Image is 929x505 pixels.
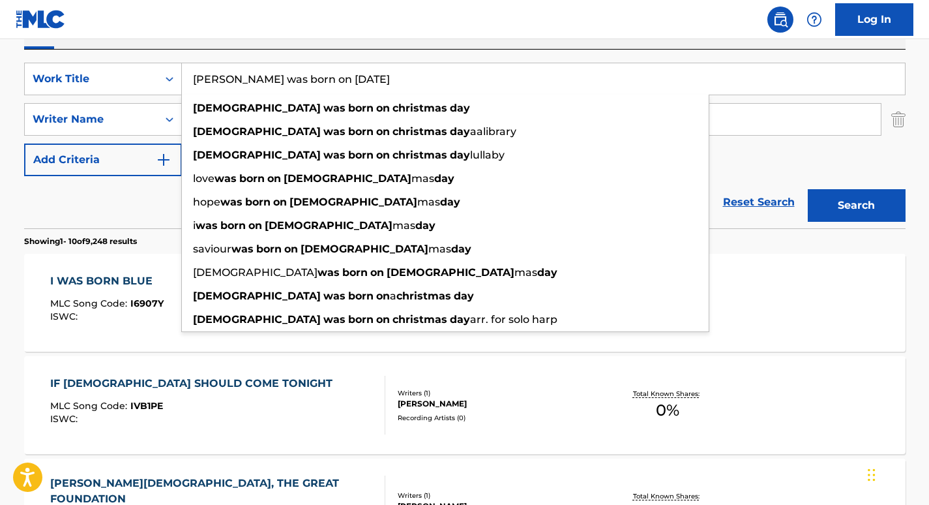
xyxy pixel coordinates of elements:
[537,266,557,279] strong: day
[323,290,346,302] strong: was
[470,125,516,138] span: aalibrary
[398,413,595,423] div: Recording Artists ( 0 )
[767,7,793,33] a: Public Search
[891,103,906,136] img: Delete Criterion
[801,7,827,33] div: Help
[130,298,164,309] span: I6907Y
[370,266,384,279] strong: on
[50,311,81,322] span: ISWC :
[417,196,440,208] span: mas
[24,63,906,228] form: Search Form
[415,219,435,232] strong: day
[633,389,703,399] p: Total Known Shares:
[24,254,906,352] a: I WAS BORN BLUEMLC Song Code:I6907YISWC:Writers (2)[PERSON_NAME], [PERSON_NAME]Recording Artists ...
[396,290,451,302] strong: christmas
[193,196,220,208] span: hope
[392,102,447,114] strong: christmas
[454,290,474,302] strong: day
[428,243,451,255] span: mas
[390,290,396,302] span: a
[245,196,271,208] strong: born
[130,400,163,412] span: IVB1PE
[16,10,66,29] img: MLC Logo
[317,266,340,279] strong: was
[398,388,595,398] div: Writers ( 1 )
[323,149,346,161] strong: was
[348,313,374,326] strong: born
[267,172,281,185] strong: on
[301,243,428,255] strong: [DEMOGRAPHIC_DATA]
[348,102,374,114] strong: born
[656,399,679,422] span: 0 %
[193,149,321,161] strong: [DEMOGRAPHIC_DATA]
[398,491,595,500] div: Writers ( 1 )
[868,455,876,495] div: Drag
[323,125,346,138] strong: was
[196,219,218,232] strong: was
[387,266,514,279] strong: [DEMOGRAPHIC_DATA]
[440,196,460,208] strong: day
[193,125,321,138] strong: [DEMOGRAPHIC_DATA]
[193,219,196,232] span: i
[376,313,390,326] strong: on
[214,172,237,185] strong: was
[434,172,454,185] strong: day
[24,236,137,247] p: Showing 1 - 10 of 9,248 results
[289,196,417,208] strong: [DEMOGRAPHIC_DATA]
[193,172,214,185] span: love
[193,266,317,279] span: [DEMOGRAPHIC_DATA]
[392,313,447,326] strong: christmas
[348,290,374,302] strong: born
[323,102,346,114] strong: was
[193,243,231,255] span: saviour
[33,112,150,127] div: Writer Name
[633,491,703,501] p: Total Known Shares:
[411,172,434,185] span: mas
[284,243,298,255] strong: on
[376,149,390,161] strong: on
[24,144,182,176] button: Add Criteria
[239,172,265,185] strong: born
[450,102,470,114] strong: day
[220,219,246,232] strong: born
[835,3,913,36] a: Log In
[50,400,130,412] span: MLC Song Code :
[470,149,505,161] span: lullaby
[376,102,390,114] strong: on
[376,290,390,302] strong: on
[273,196,287,208] strong: on
[514,266,537,279] span: mas
[342,266,368,279] strong: born
[50,298,130,309] span: MLC Song Code :
[451,243,471,255] strong: day
[348,125,374,138] strong: born
[156,152,171,168] img: 9d2ae6d4665cec9f34b9.svg
[193,290,321,302] strong: [DEMOGRAPHIC_DATA]
[808,189,906,222] button: Search
[450,125,470,138] strong: day
[392,149,447,161] strong: christmas
[398,398,595,410] div: [PERSON_NAME]
[220,196,243,208] strong: was
[864,442,929,505] iframe: Chat Widget
[193,313,321,326] strong: [DEMOGRAPHIC_DATA]
[716,188,801,217] a: Reset Search
[24,356,906,454] a: IF [DEMOGRAPHIC_DATA] SHOULD COME TONIGHTMLC Song Code:IVB1PEISWC:Writers (1)[PERSON_NAME]Recordi...
[265,219,392,232] strong: [DEMOGRAPHIC_DATA]
[773,12,788,27] img: search
[392,125,447,138] strong: christmas
[231,243,254,255] strong: was
[348,149,374,161] strong: born
[323,313,346,326] strong: was
[256,243,282,255] strong: born
[450,149,470,161] strong: day
[470,313,557,326] span: arr. for solo harp
[806,12,822,27] img: help
[392,219,415,232] span: mas
[50,273,164,289] div: I WAS BORN BLUE
[248,219,262,232] strong: on
[50,376,339,391] div: IF [DEMOGRAPHIC_DATA] SHOULD COME TONIGHT
[376,125,390,138] strong: on
[284,172,411,185] strong: [DEMOGRAPHIC_DATA]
